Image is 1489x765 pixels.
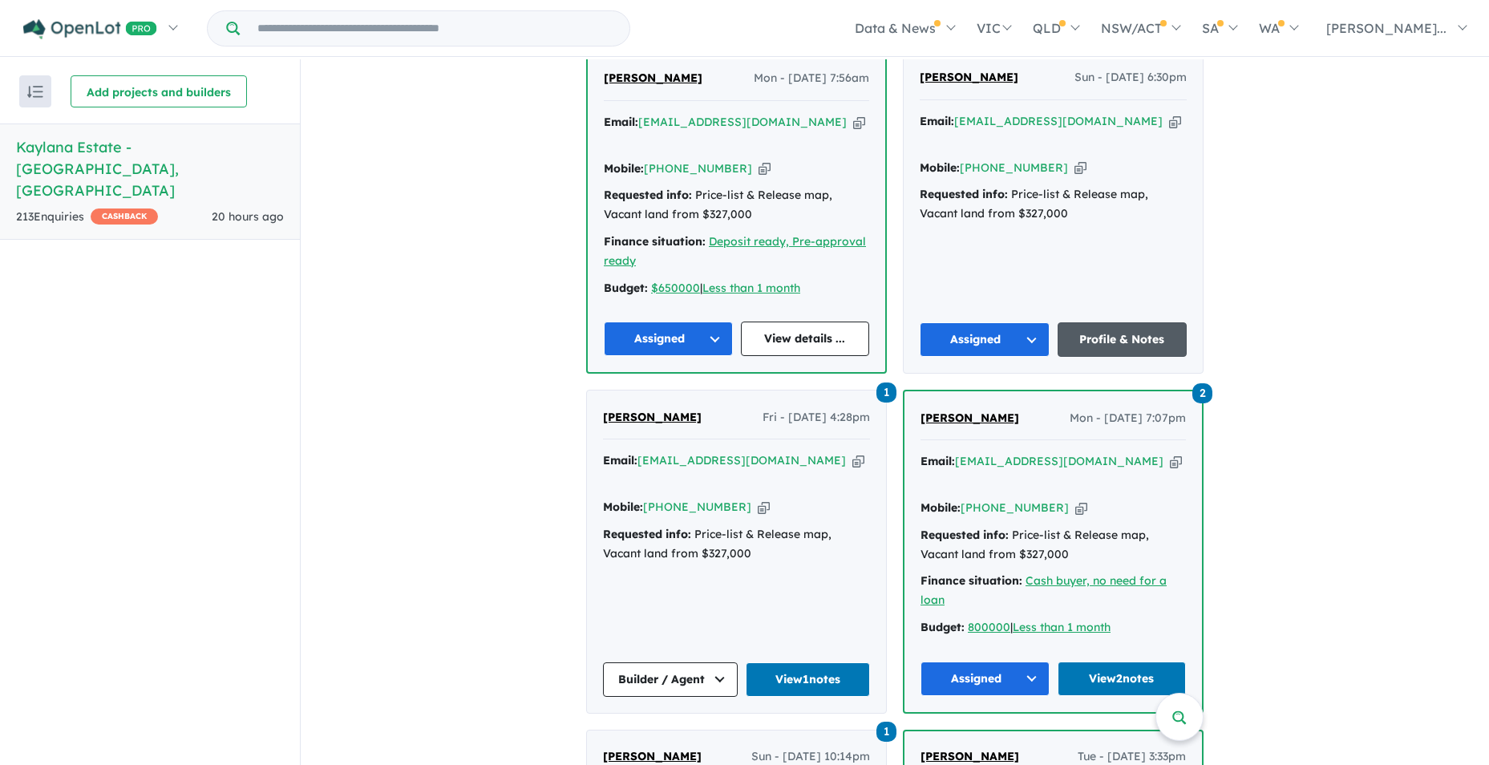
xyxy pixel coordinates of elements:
span: [PERSON_NAME] [921,749,1019,763]
div: Price-list & Release map, Vacant land from $327,000 [603,525,870,564]
span: Mon - [DATE] 7:07pm [1070,409,1186,428]
strong: Email: [920,114,954,128]
span: [PERSON_NAME] [920,70,1018,84]
strong: Mobile: [603,500,643,514]
a: [EMAIL_ADDRESS][DOMAIN_NAME] [955,454,1163,468]
button: Assigned [604,322,733,356]
a: $650000 [651,281,700,295]
button: Assigned [920,322,1050,357]
strong: Finance situation: [921,573,1022,588]
a: [PERSON_NAME] [921,409,1019,428]
a: [PHONE_NUMBER] [960,160,1068,175]
a: [PERSON_NAME] [604,69,702,88]
div: Price-list & Release map, Vacant land from $327,000 [604,186,869,225]
span: 20 hours ago [212,209,284,224]
a: Cash buyer, no need for a loan [921,573,1167,607]
span: [PERSON_NAME]... [1326,20,1447,36]
strong: Mobile: [920,160,960,175]
strong: Finance situation: [604,234,706,249]
span: [PERSON_NAME] [604,71,702,85]
strong: Email: [604,115,638,129]
span: Mon - [DATE] 7:56am [754,69,869,88]
a: View2notes [1058,662,1187,696]
a: 800000 [968,620,1010,634]
button: Copy [1074,160,1086,176]
span: [PERSON_NAME] [603,749,702,763]
div: Price-list & Release map, Vacant land from $327,000 [921,526,1186,565]
strong: Requested info: [603,527,691,541]
a: Less than 1 month [1013,620,1111,634]
div: Price-list & Release map, Vacant land from $327,000 [920,185,1187,224]
strong: Budget: [921,620,965,634]
a: 1 [876,720,896,742]
img: Openlot PRO Logo White [23,19,157,39]
div: 213 Enquir ies [16,208,158,227]
span: 1 [876,722,896,742]
img: sort.svg [27,86,43,98]
button: Copy [759,160,771,177]
a: View details ... [741,322,870,356]
span: [PERSON_NAME] [921,411,1019,425]
button: Builder / Agent [603,662,738,697]
div: | [604,279,869,298]
a: View1notes [746,662,870,697]
h5: Kaylana Estate - [GEOGRAPHIC_DATA] , [GEOGRAPHIC_DATA] [16,136,284,201]
a: [PERSON_NAME] [603,408,702,427]
button: Copy [758,499,770,516]
strong: Budget: [604,281,648,295]
span: [PERSON_NAME] [603,410,702,424]
a: Profile & Notes [1058,322,1188,357]
a: [EMAIL_ADDRESS][DOMAIN_NAME] [637,453,846,467]
a: [PERSON_NAME] [920,68,1018,87]
div: | [921,618,1186,637]
strong: Requested info: [920,187,1008,201]
input: Try estate name, suburb, builder or developer [243,11,626,46]
a: [PHONE_NUMBER] [961,500,1069,515]
a: [PHONE_NUMBER] [644,161,752,176]
span: 1 [876,382,896,403]
a: 2 [1192,381,1212,403]
a: 1 [876,380,896,402]
strong: Email: [921,454,955,468]
button: Copy [1170,453,1182,470]
strong: Email: [603,453,637,467]
button: Copy [852,452,864,469]
a: [EMAIL_ADDRESS][DOMAIN_NAME] [638,115,847,129]
a: Deposit ready, Pre-approval ready [604,234,866,268]
button: Assigned [921,662,1050,696]
strong: Requested info: [921,528,1009,542]
button: Copy [853,114,865,131]
button: Copy [1075,500,1087,516]
span: Sun - [DATE] 6:30pm [1074,68,1187,87]
button: Copy [1169,113,1181,130]
span: 2 [1192,383,1212,403]
strong: Requested info: [604,188,692,202]
a: Less than 1 month [702,281,800,295]
span: Fri - [DATE] 4:28pm [763,408,870,427]
a: [PHONE_NUMBER] [643,500,751,514]
strong: Mobile: [921,500,961,515]
button: Add projects and builders [71,75,247,107]
strong: Mobile: [604,161,644,176]
span: CASHBACK [91,208,158,225]
a: [EMAIL_ADDRESS][DOMAIN_NAME] [954,114,1163,128]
